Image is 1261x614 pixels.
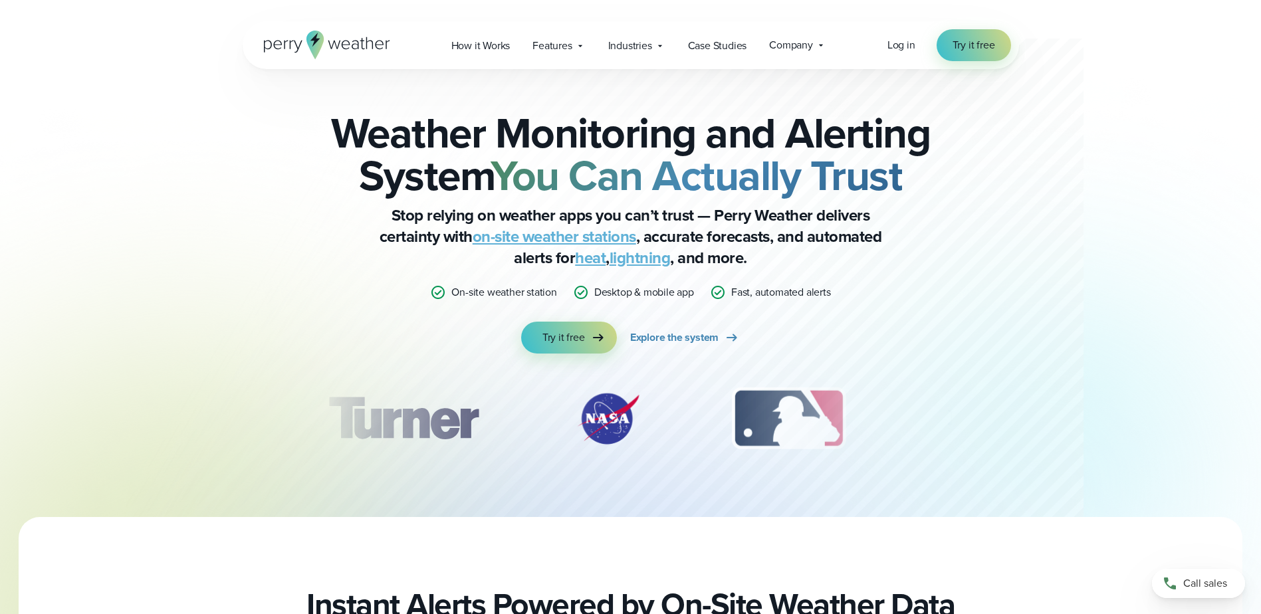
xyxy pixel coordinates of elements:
span: Features [532,38,572,54]
strong: You Can Actually Trust [491,144,902,207]
a: heat [575,246,606,270]
p: Fast, automated alerts [731,284,831,300]
div: 3 of 12 [719,385,859,452]
span: How it Works [451,38,511,54]
span: Case Studies [688,38,747,54]
p: Stop relying on weather apps you can’t trust — Perry Weather delivers certainty with , accurate f... [365,205,897,268]
div: slideshow [309,385,953,459]
span: Try it free [542,330,585,346]
span: Industries [608,38,652,54]
span: Company [769,37,813,53]
span: Explore the system [630,330,719,346]
a: Try it free [521,322,617,354]
span: Try it free [953,37,995,53]
a: Try it free [937,29,1011,61]
div: 4 of 12 [923,385,1029,452]
p: On-site weather station [451,284,556,300]
a: Call sales [1152,569,1245,598]
a: Explore the system [630,322,740,354]
a: on-site weather stations [473,225,636,249]
img: Turner-Construction_1.svg [308,385,497,452]
p: Desktop & mobile app [594,284,694,300]
div: 1 of 12 [308,385,497,452]
a: lightning [610,246,671,270]
h2: Weather Monitoring and Alerting System [309,112,953,197]
a: Case Studies [677,32,758,59]
img: PGA.svg [923,385,1029,452]
img: MLB.svg [719,385,859,452]
a: How it Works [440,32,522,59]
div: 2 of 12 [562,385,655,452]
a: Log in [887,37,915,53]
img: NASA.svg [562,385,655,452]
span: Call sales [1183,575,1227,591]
